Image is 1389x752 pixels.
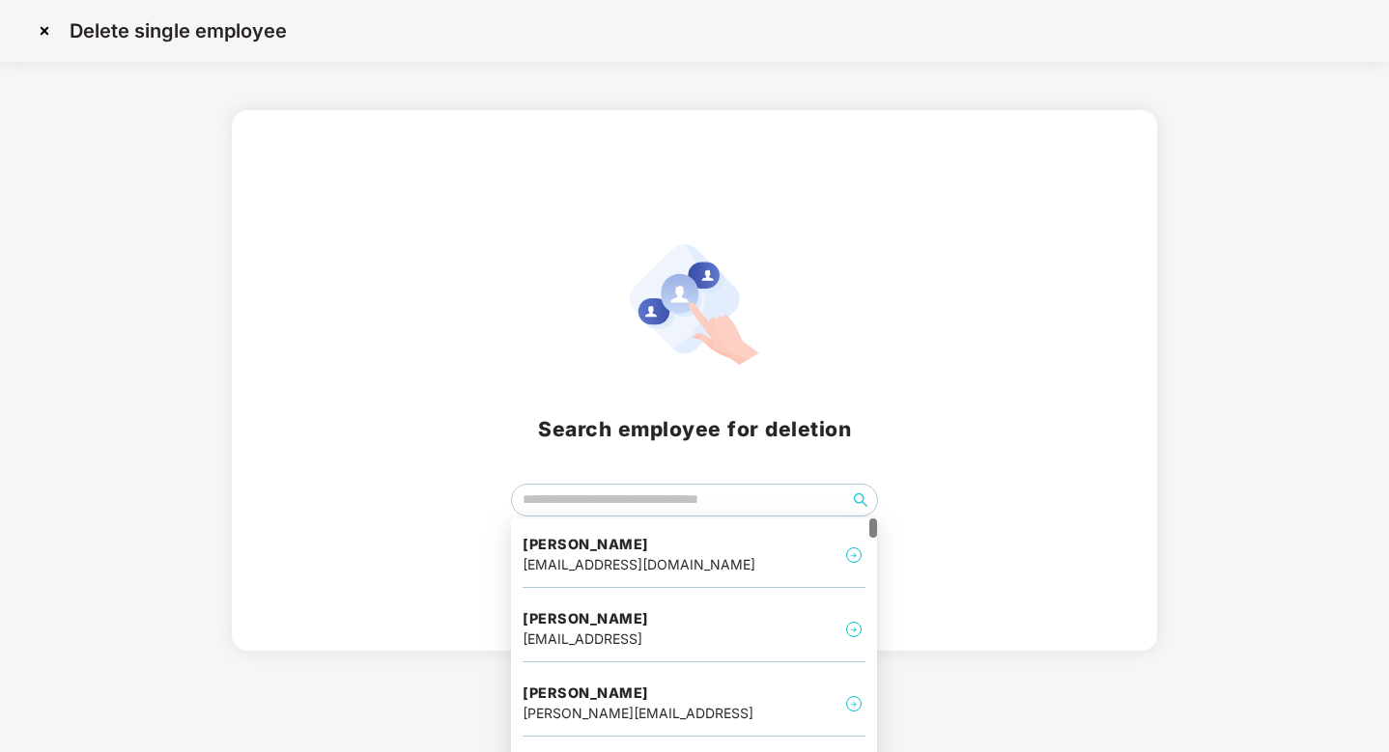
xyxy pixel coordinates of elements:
span: search [845,492,876,508]
h4: [PERSON_NAME] [523,609,649,628]
h4: [PERSON_NAME] [523,683,753,703]
img: svg+xml;base64,PHN2ZyB4bWxucz0iaHR0cDovL3d3dy53My5vcmcvMjAwMC9zdmciIHdpZHRoPSIyNCIgaGVpZ2h0PSIyNC... [842,543,865,567]
h2: Search employee for deletion [255,413,1135,445]
img: svg+xml;base64,PHN2ZyBpZD0iQ3Jvc3MtMzJ4MzIiIHhtbG5zPSJodHRwOi8vd3d3LnczLm9yZy8yMDAwL3N2ZyIgd2lkdG... [29,15,60,46]
div: [EMAIL_ADDRESS] [523,628,649,650]
div: [PERSON_NAME][EMAIL_ADDRESS] [523,703,753,724]
h4: [PERSON_NAME] [523,535,755,554]
img: svg+xml;base64,PHN2ZyB4bWxucz0iaHR0cDovL3d3dy53My5vcmcvMjAwMC9zdmciIHdpZHRoPSIyNCIgaGVpZ2h0PSIyNC... [842,692,865,715]
img: svg+xml;base64,PHN2ZyB4bWxucz0iaHR0cDovL3d3dy53My5vcmcvMjAwMC9zdmciIHhtbG5zOnhsaW5rPSJodHRwOi8vd3... [630,244,759,365]
div: [EMAIL_ADDRESS][DOMAIN_NAME] [523,554,755,575]
p: Delete single employee [70,19,287,42]
button: search [845,485,876,515]
img: svg+xml;base64,PHN2ZyB4bWxucz0iaHR0cDovL3d3dy53My5vcmcvMjAwMC9zdmciIHdpZHRoPSIyNCIgaGVpZ2h0PSIyNC... [842,618,865,641]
